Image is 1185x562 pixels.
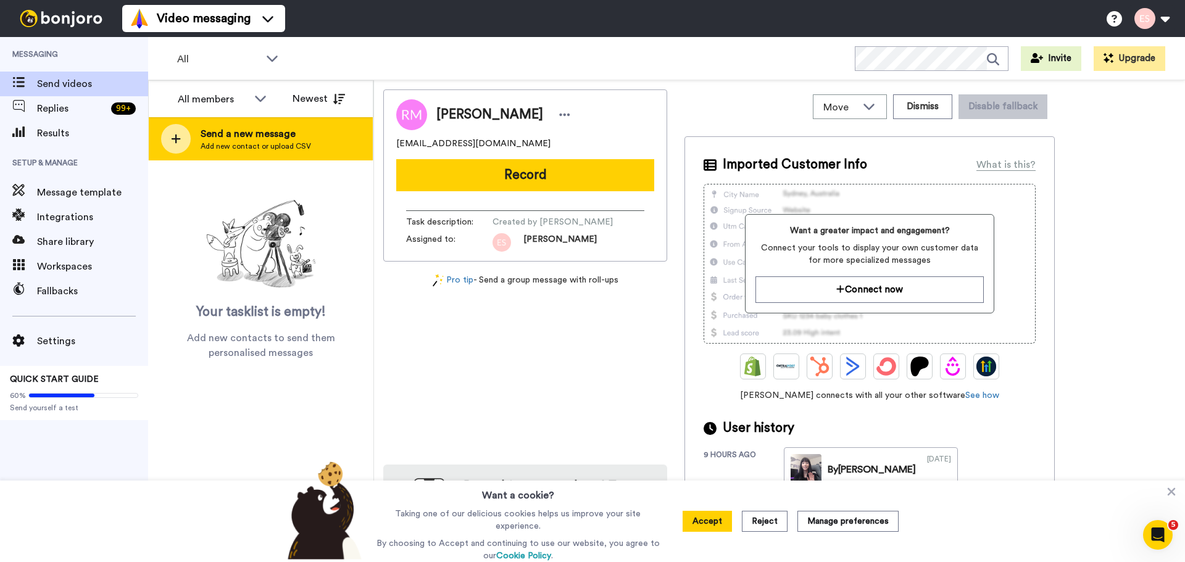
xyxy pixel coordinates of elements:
span: Move [823,100,857,115]
img: ConvertKit [876,357,896,376]
span: Video messaging [157,10,251,27]
span: Add new contacts to send them personalised messages [167,331,355,360]
span: Integrations [37,210,148,225]
div: 9 hours ago [704,450,784,492]
div: All members [178,92,248,107]
button: Newest [283,86,354,111]
span: Workspaces [37,259,148,274]
span: Connect your tools to display your own customer data for more specialized messages [755,242,983,267]
span: Imported Customer Info [723,155,867,174]
span: User history [723,419,794,437]
span: Fallbacks [37,284,148,299]
button: Dismiss [893,94,952,119]
img: 99d46333-7e37-474d-9b1c-0ea629eb1775.png [493,233,511,252]
div: - Send a group message with roll-ups [383,274,667,287]
span: [PERSON_NAME] connects with all your other software [704,389,1036,402]
span: Send yourself a test [10,403,138,413]
img: bear-with-cookie.png [276,461,368,560]
p: Taking one of our delicious cookies helps us improve your site experience. [373,508,663,532]
img: vm-color.svg [130,9,149,28]
div: By [PERSON_NAME] [828,462,916,477]
img: ActiveCampaign [843,357,863,376]
img: Image of Rothin Manandhar [396,99,427,130]
img: Drip [943,357,963,376]
span: Assigned to: [406,233,493,252]
button: Reject [742,511,788,532]
span: Send videos [37,76,148,91]
div: What is this? [976,157,1036,172]
p: By choosing to Accept and continuing to use our website, you agree to our . [373,537,663,562]
button: Upgrade [1094,46,1165,71]
a: See how [965,391,999,400]
span: [PERSON_NAME] [523,233,597,252]
span: Settings [37,334,148,349]
span: Share library [37,234,148,249]
img: GoHighLevel [976,357,996,376]
a: Pro tip [433,274,473,287]
div: [DATE] [927,454,951,485]
button: Disable fallback [958,94,1047,119]
img: Ontraport [776,357,796,376]
img: Patreon [910,357,929,376]
button: Record [396,159,654,191]
span: Message template [37,185,148,200]
button: Accept [683,511,732,532]
span: [PERSON_NAME] [436,105,543,124]
span: QUICK START GUIDE [10,375,99,384]
span: Replies [37,101,106,116]
img: Hubspot [810,357,829,376]
iframe: Intercom live chat [1143,520,1173,550]
img: magic-wand.svg [433,274,444,287]
h3: Want a cookie? [482,481,554,503]
span: Results [37,126,148,141]
span: All [177,52,260,67]
img: ready-set-action.png [199,195,323,294]
img: download [396,478,445,545]
button: Invite [1021,46,1081,71]
h4: Record from your phone! Try our app [DATE] [457,477,655,511]
span: 5 [1168,520,1178,530]
span: Created by [PERSON_NAME] [493,216,613,228]
div: 99 + [111,102,136,115]
span: 60% [10,391,26,400]
span: Add new contact or upload CSV [201,141,311,151]
a: By[PERSON_NAME][DATE] [784,447,958,492]
img: Shopify [743,357,763,376]
button: Connect now [755,276,983,303]
span: [EMAIL_ADDRESS][DOMAIN_NAME] [396,138,551,150]
span: Task description : [406,216,493,228]
img: f2902ee4-c966-4177-a4a8-8b23891790d4-thumb.jpg [791,454,821,485]
a: Cookie Policy [496,552,551,560]
span: Your tasklist is empty! [196,303,326,321]
span: Want a greater impact and engagement? [755,225,983,237]
img: bj-logo-header-white.svg [15,10,107,27]
span: Send a new message [201,126,311,141]
button: Manage preferences [797,511,899,532]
